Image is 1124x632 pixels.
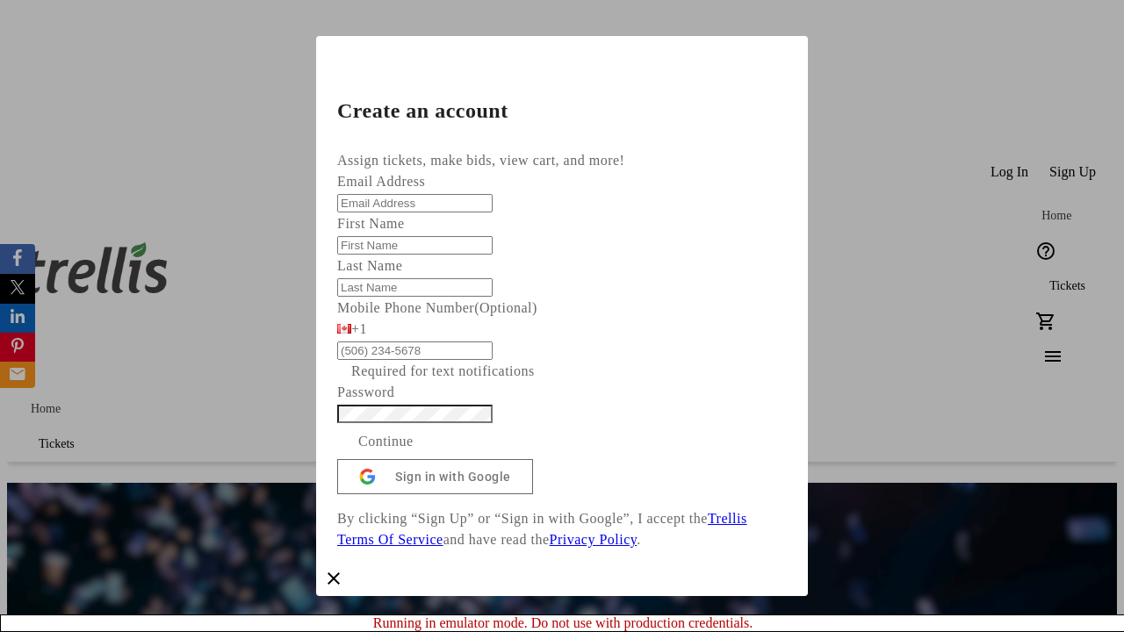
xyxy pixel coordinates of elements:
div: Assign tickets, make bids, view cart, and more! [337,150,787,171]
button: Close [316,561,351,596]
input: (506) 234-5678 [337,341,493,360]
label: Email Address [337,174,425,189]
button: Sign in with Google [337,459,533,494]
input: Last Name [337,278,493,297]
button: Continue [337,424,435,459]
label: First Name [337,216,405,231]
label: Mobile Phone Number (Optional) [337,300,537,315]
label: Last Name [337,258,402,273]
span: Continue [358,431,414,452]
span: Sign in with Google [395,470,511,484]
p: By clicking “Sign Up” or “Sign in with Google”, I accept the and have read the . [337,508,787,550]
label: Password [337,384,394,399]
tr-hint: Required for text notifications [351,361,535,382]
h2: Create an account [337,100,787,121]
input: First Name [337,236,493,255]
input: Email Address [337,194,493,212]
a: Privacy Policy [550,532,638,547]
